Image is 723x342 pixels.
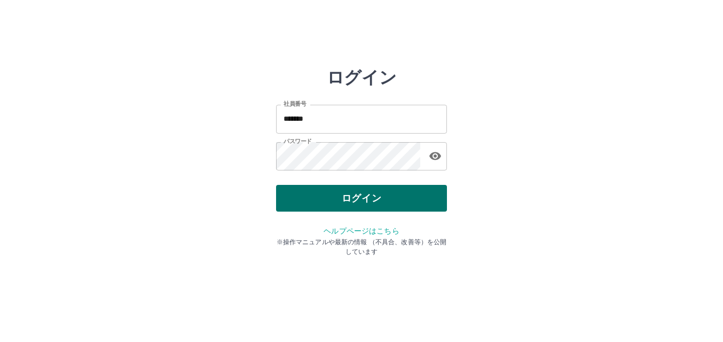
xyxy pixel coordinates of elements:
[276,237,447,256] p: ※操作マニュアルや最新の情報 （不具合、改善等）を公開しています
[327,67,397,88] h2: ログイン
[284,100,306,108] label: 社員番号
[324,227,399,235] a: ヘルプページはこちら
[284,137,312,145] label: パスワード
[276,185,447,212] button: ログイン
